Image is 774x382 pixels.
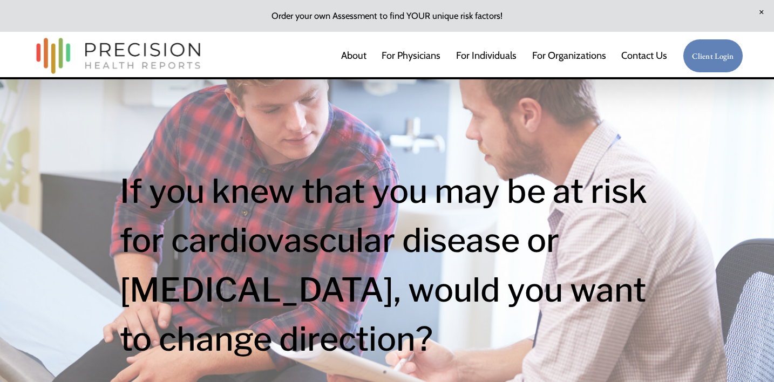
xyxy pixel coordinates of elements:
a: folder dropdown [532,45,606,66]
a: Client Login [683,39,743,73]
a: About [341,45,366,66]
a: For Individuals [456,45,517,66]
a: Contact Us [621,45,667,66]
h1: If you knew that you may be at risk for cardiovascular disease or [MEDICAL_DATA], would you want ... [120,167,654,364]
a: For Physicians [382,45,440,66]
img: Precision Health Reports [31,33,206,79]
span: For Organizations [532,46,606,65]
